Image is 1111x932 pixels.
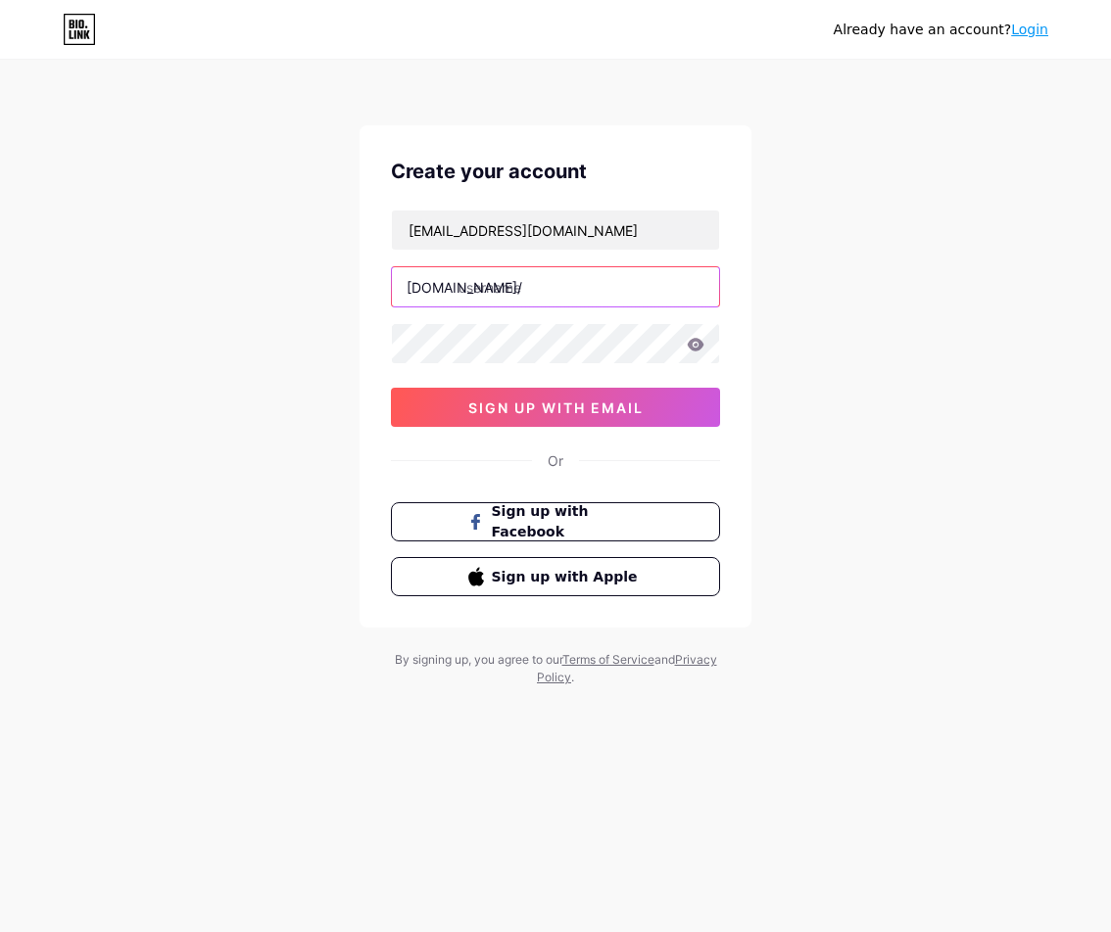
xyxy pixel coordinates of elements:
div: By signing up, you agree to our and . [389,651,722,686]
span: Sign up with Facebook [492,501,644,542]
button: Sign up with Facebook [391,502,720,541]
div: Already have an account? [834,20,1048,40]
span: sign up with email [468,399,644,416]
input: username [392,267,719,306]
button: Sign up with Apple [391,557,720,596]
input: Email [392,210,719,250]
button: sign up with email [391,388,720,427]
a: Terms of Service [562,652,654,667]
div: Or [548,450,563,471]
a: Login [1011,22,1048,37]
div: Create your account [391,157,720,186]
div: [DOMAIN_NAME]/ [407,277,522,298]
span: Sign up with Apple [492,567,644,587]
